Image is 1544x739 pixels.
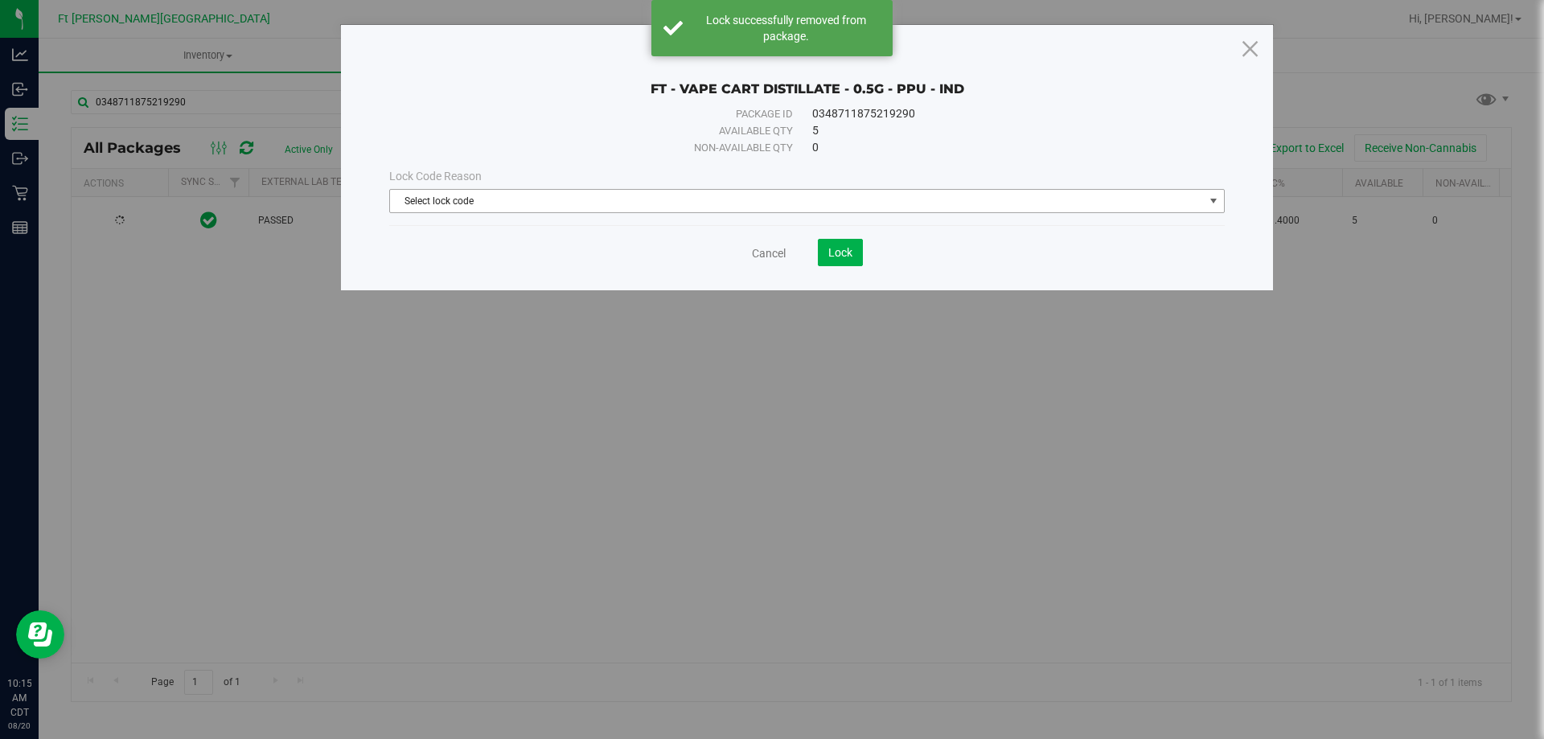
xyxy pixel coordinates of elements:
[16,610,64,659] iframe: Resource center
[818,239,863,266] button: Lock
[828,246,852,259] span: Lock
[752,245,786,261] a: Cancel
[425,140,793,156] div: Non-available qty
[425,123,793,139] div: Available qty
[389,170,482,183] span: Lock Code Reason
[425,106,793,122] div: Package ID
[1204,190,1224,212] span: select
[389,57,1225,97] div: FT - VAPE CART DISTILLATE - 0.5G - PPU - IND
[812,122,1189,139] div: 5
[812,139,1189,156] div: 0
[692,12,881,44] div: Lock successfully removed from package.
[390,190,1204,212] span: Select lock code
[812,105,1189,122] div: 0348711875219290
